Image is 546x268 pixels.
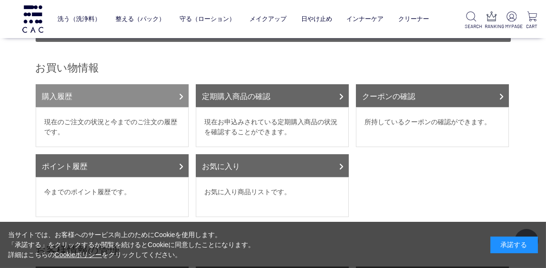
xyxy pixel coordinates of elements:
[398,8,429,30] a: クリーナー
[485,11,498,30] a: RANKING
[526,23,538,30] p: CART
[465,11,478,30] a: SEARCH
[8,230,255,260] div: 当サイトでは、お客様へのサービス向上のためにCookieを使用します。 「承諾する」をクリックするか閲覧を続けるとCookieに同意したことになります。 詳細はこちらの をクリックしてください。
[196,107,349,147] dd: 現在お申込みされている定期購入商品の状況を確認することができます。
[36,107,189,147] dd: 現在のご注文の状況と今までのご注文の履歴です。
[196,84,349,107] a: 定期購入商品の確認
[356,107,509,147] dd: 所持しているクーポンの確認ができます。
[505,23,518,30] p: MYPAGE
[36,177,189,217] dd: 今までのポイント履歴です。
[356,84,509,107] a: クーポンの確認
[465,23,478,30] p: SEARCH
[505,11,518,30] a: MYPAGE
[21,5,45,32] img: logo
[58,8,101,30] a: 洗う（洗浄料）
[196,177,349,217] dd: お気に入り商品リストです。
[526,11,538,30] a: CART
[115,8,165,30] a: 整える（パック）
[36,84,189,107] a: 購入履歴
[36,61,511,75] h2: お買い物情報
[346,8,383,30] a: インナーケア
[490,237,538,253] div: 承諾する
[485,23,498,30] p: RANKING
[55,251,102,258] a: Cookieポリシー
[301,8,332,30] a: 日やけ止め
[249,8,287,30] a: メイクアップ
[180,8,235,30] a: 守る（ローション）
[36,154,189,177] a: ポイント履歴
[196,154,349,177] a: お気に入り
